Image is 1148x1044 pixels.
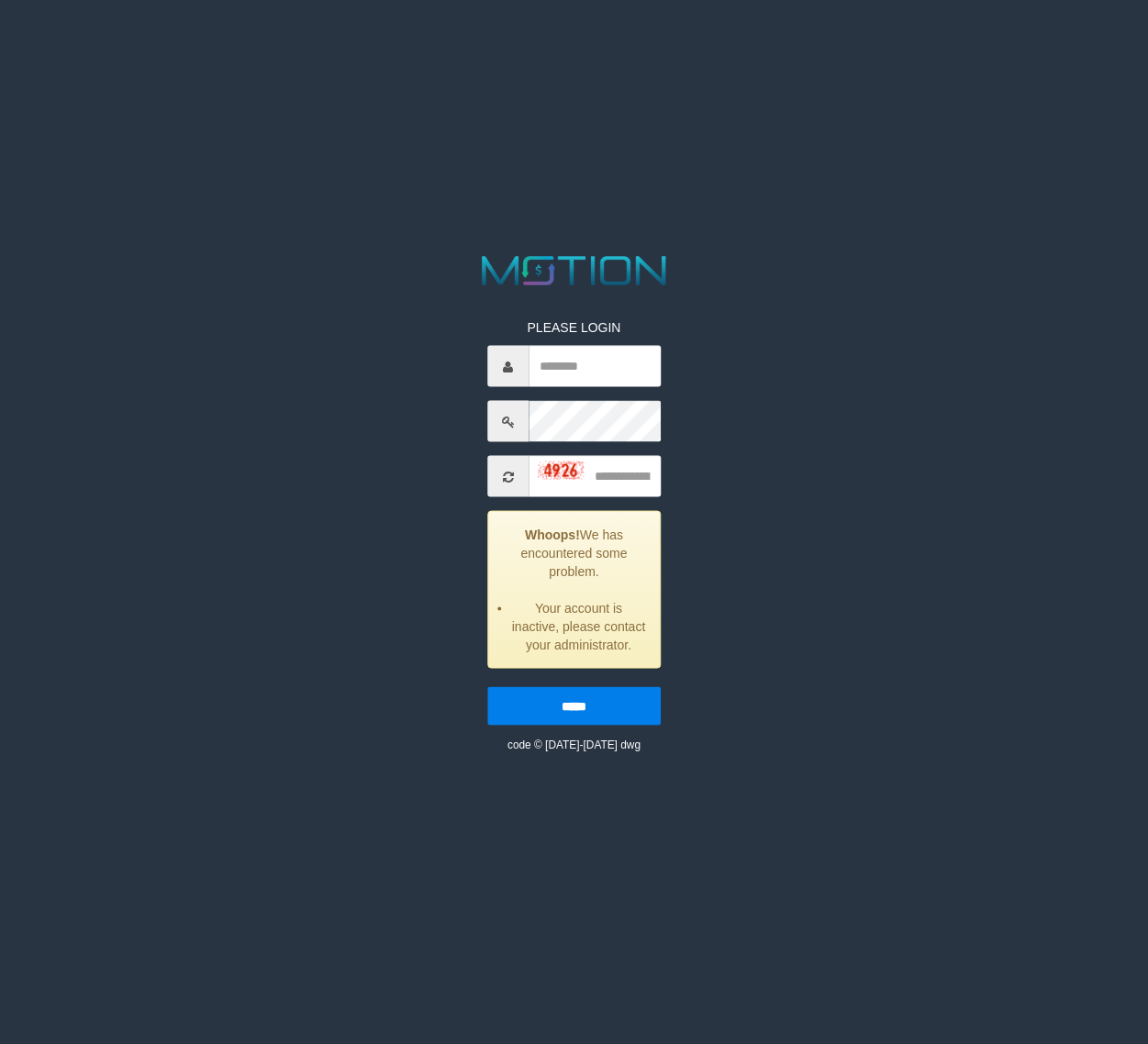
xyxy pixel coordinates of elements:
[507,739,641,751] small: code © [DATE]-[DATE] dwg
[538,461,584,480] img: captcha
[487,318,661,337] p: PLEASE LOGIN
[525,528,580,542] strong: Whoops!
[511,599,646,654] li: Your account is inactive, please contact your administrator.
[487,511,661,669] div: We has encountered some problem.
[474,251,674,291] img: MOTION_logo.png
